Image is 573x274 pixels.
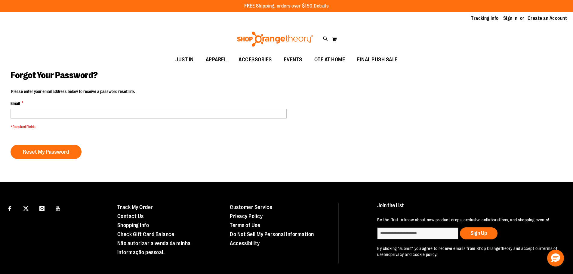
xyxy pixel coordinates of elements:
[230,213,263,219] a: Privacy Policy
[230,222,260,228] a: Terms of Use
[284,53,302,66] span: EVENTS
[200,53,233,67] a: APPAREL
[377,217,559,223] p: Be the first to know about new product drops, exclusive collaborations, and shopping events!
[239,53,272,66] span: ACCESSORIES
[117,204,153,210] a: Track My Order
[377,203,559,214] h4: Join the List
[11,100,20,106] span: Email
[206,53,227,66] span: APPAREL
[357,53,398,66] span: FINAL PUSH SALE
[117,222,149,228] a: Shopping Info
[470,230,487,236] span: Sign Up
[23,206,29,211] img: Twitter
[244,3,329,10] p: FREE Shipping, orders over $150.
[37,203,47,213] a: Visit our Instagram page
[528,15,567,22] a: Create an Account
[11,88,136,94] legend: Please enter your email address below to receive a password reset link.
[314,3,329,9] a: Details
[278,53,308,67] a: EVENTS
[471,15,499,22] a: Tracking Info
[351,53,404,67] a: FINAL PUSH SALE
[460,227,498,239] button: Sign Up
[377,245,559,257] p: By clicking "submit" you agree to receive emails from Shop Orangetheory and accept our and
[175,53,194,66] span: JUST IN
[308,53,351,67] a: OTF AT HOME
[169,53,200,67] a: JUST IN
[53,203,63,213] a: Visit our Youtube page
[23,149,69,155] span: Reset My Password
[5,203,15,213] a: Visit our Facebook page
[503,15,518,22] a: Sign In
[390,252,437,257] a: privacy and cookie policy.
[314,53,345,66] span: OTF AT HOME
[377,246,557,257] a: terms of use
[11,145,82,159] button: Reset My Password
[11,70,98,80] span: Forgot Your Password?
[377,227,458,239] input: enter email
[230,240,260,246] a: Accessibility
[230,204,272,210] a: Customer Service
[547,250,564,266] button: Hello, have a question? Let’s chat.
[11,125,287,130] span: * Required Fields
[233,53,278,67] a: ACCESSORIES
[117,231,174,237] a: Check Gift Card Balance
[117,240,191,255] a: Não autorizar a venda da minha informação pessoal.
[230,231,314,237] a: Do Not Sell My Personal Information
[117,213,144,219] a: Contact Us
[21,203,31,213] a: Visit our X page
[236,32,314,47] img: Shop Orangetheory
